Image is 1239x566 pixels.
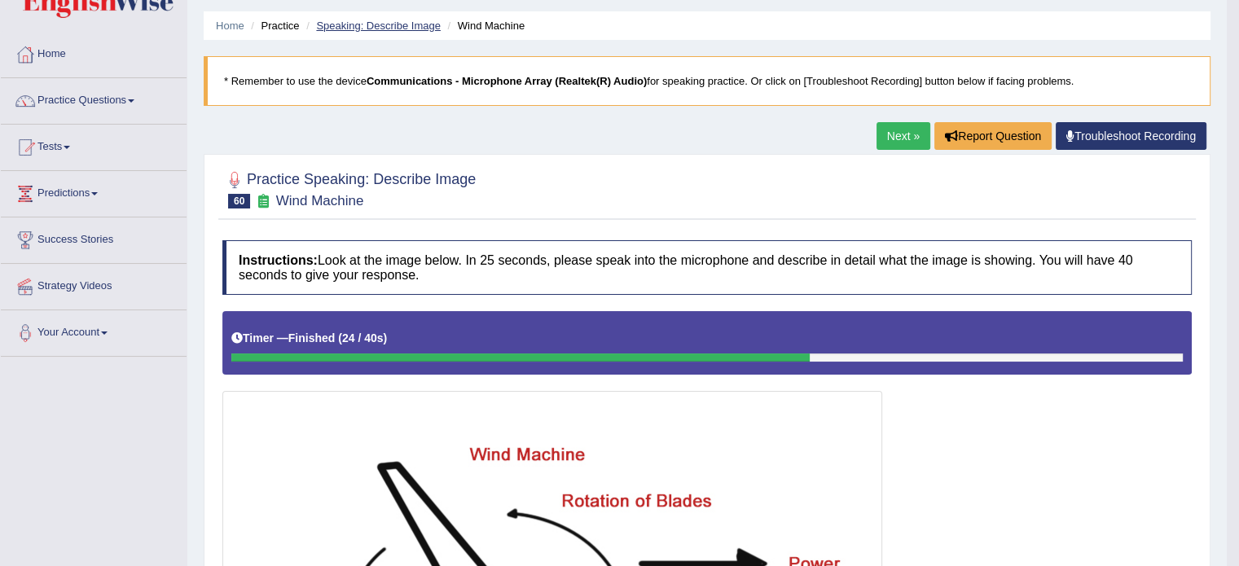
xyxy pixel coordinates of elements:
[1,264,187,305] a: Strategy Videos
[1,217,187,258] a: Success Stories
[877,122,930,150] a: Next »
[1056,122,1206,150] a: Troubleshoot Recording
[384,331,388,344] b: )
[1,125,187,165] a: Tests
[288,331,336,344] b: Finished
[228,194,250,208] span: 60
[443,18,525,33] li: Wind Machine
[204,56,1210,106] blockquote: * Remember to use the device for speaking practice. Or click on [Troubleshoot Recording] button b...
[254,194,271,209] small: Exam occurring question
[934,122,1052,150] button: Report Question
[1,171,187,212] a: Predictions
[276,193,364,208] small: Wind Machine
[1,32,187,72] a: Home
[222,240,1192,295] h4: Look at the image below. In 25 seconds, please speak into the microphone and describe in detail w...
[342,331,384,344] b: 24 / 40s
[316,20,440,32] a: Speaking: Describe Image
[1,310,187,351] a: Your Account
[247,18,299,33] li: Practice
[216,20,244,32] a: Home
[222,168,476,208] h2: Practice Speaking: Describe Image
[367,75,647,87] b: Communications - Microphone Array (Realtek(R) Audio)
[231,332,387,344] h5: Timer —
[1,78,187,119] a: Practice Questions
[239,253,318,267] b: Instructions:
[338,331,342,344] b: (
